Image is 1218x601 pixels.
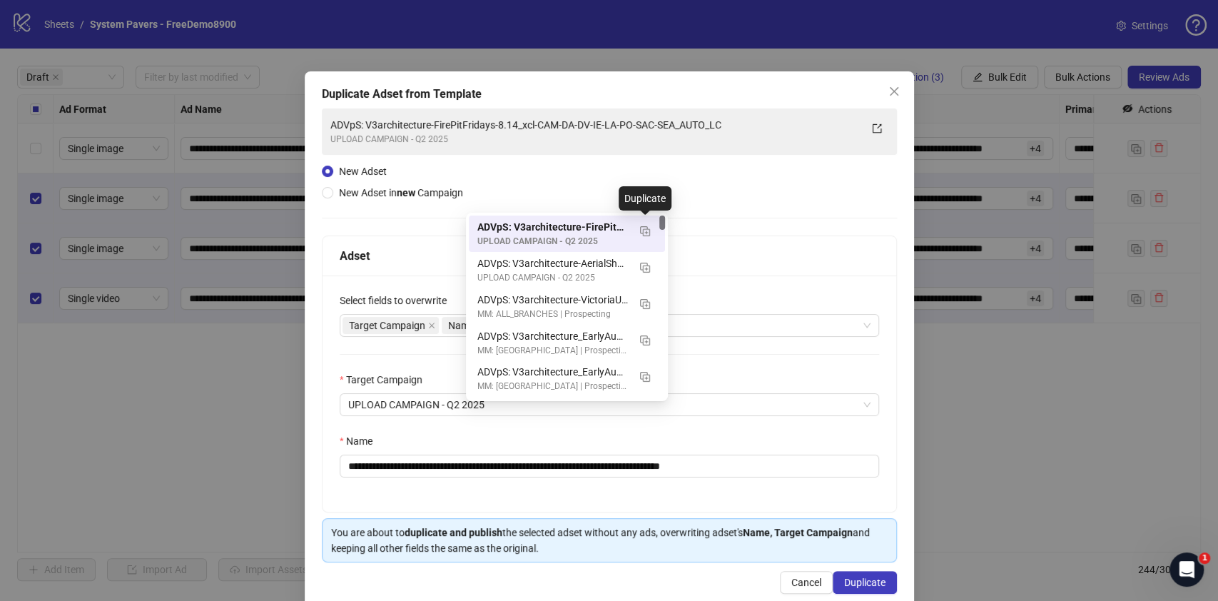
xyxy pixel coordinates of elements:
img: Duplicate [640,335,650,345]
img: Duplicate [640,226,650,236]
span: Duplicate [843,577,885,588]
button: Close [882,80,905,103]
div: ADVpS: V3architecture-AerialShot-8.14_xcl-CAM-DA-DV-IE-LA-PO-SAC-SEA_AUTO_LC [477,256,628,271]
span: New Adset in Campaign [339,187,463,198]
button: Duplicate [634,364,656,387]
div: ADVpS: V3architecture_EarlyAug_AUTO_LC [477,364,628,380]
div: UPLOAD CAMPAIGN - Q2 2025 [330,133,860,146]
div: ADVpS: V3architecture-FirePitFridays-8.14_xcl-CAM-DA-DV-IE-LA-PO-SAC-SEA_AUTO_LC [469,216,665,252]
span: Name [442,317,488,334]
span: close [888,86,899,97]
div: MM: [GEOGRAPHIC_DATA] | Prospecting_NEW [477,344,628,358]
button: Duplicate [634,328,656,351]
strong: duplicate and publish [405,527,502,538]
button: Duplicate [634,292,656,315]
span: Cancel [791,577,821,588]
span: Target Campaign [349,318,425,333]
strong: Name, Target Campaign [743,527,853,538]
div: Duplicate [619,186,671,211]
button: Duplicate [832,571,896,594]
strong: new [397,187,415,198]
div: ADVpS: V3architecture-VictoriaUGC-8.12_xcl-AU-DV-LA-PHX-SA-SEA-SB_AUTO_LC [469,288,665,325]
div: MM: ALL_BRANCHES | Prospecting [477,308,628,321]
div: ADVpS: V3architecture_EarlyAug_AUTO_LC [469,360,665,397]
img: Duplicate [640,263,650,273]
div: ADVpS: V3architecture_MidAug_AUTO_LC [469,397,665,433]
div: Duplicate Adset from Template [322,86,897,103]
img: Duplicate [640,372,650,382]
label: Target Campaign [340,372,432,388]
button: Cancel [779,571,832,594]
div: Adset [340,247,879,265]
span: export [871,123,881,133]
span: Target Campaign [342,317,439,334]
div: UPLOAD CAMPAIGN - Q2 2025 [477,271,628,285]
div: You are about to the selected adset without any ads, overwriting adset's and keeping all other fi... [331,525,888,556]
div: ADVpS: V3architecture-FirePitFridays-8.14_xcl-CAM-DA-DV-IE-LA-PO-SAC-SEA_AUTO_LC [477,219,628,235]
button: Duplicate [634,256,656,278]
button: Duplicate [634,219,656,242]
span: Name [448,318,474,333]
img: Duplicate [640,299,650,309]
label: Select fields to overwrite [340,293,456,308]
span: 1 [1199,552,1210,564]
div: ADVpS: V3architecture-VictoriaUGC-8.12_xcl-AU-DV-LA-PHX-SA-SEA-SB_AUTO_LC [477,292,628,308]
div: ADVpS: V3architecture_EarlyAug_AUTO_LC [477,328,628,344]
iframe: Intercom live chat [1169,552,1204,587]
span: UPLOAD CAMPAIGN - Q2 2025 [348,394,871,415]
div: ADVpS: V3architecture-FirePitFridays-8.14_xcl-CAM-DA-DV-IE-LA-PO-SAC-SEA_AUTO_LC [330,117,860,133]
div: UPLOAD CAMPAIGN - Q2 2025 [477,235,628,248]
input: Name [340,455,879,478]
span: New Adset [339,166,387,177]
div: MM: [GEOGRAPHIC_DATA] | Prospecting_NEW [477,380,628,393]
div: ADVpS: V3architecture-AerialShot-8.14_xcl-CAM-DA-DV-IE-LA-PO-SAC-SEA_AUTO_LC [469,252,665,288]
div: ADVpS: V3architecture_EarlyAug_AUTO_LC [469,325,665,361]
span: close [428,322,435,329]
label: Name [340,433,382,449]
